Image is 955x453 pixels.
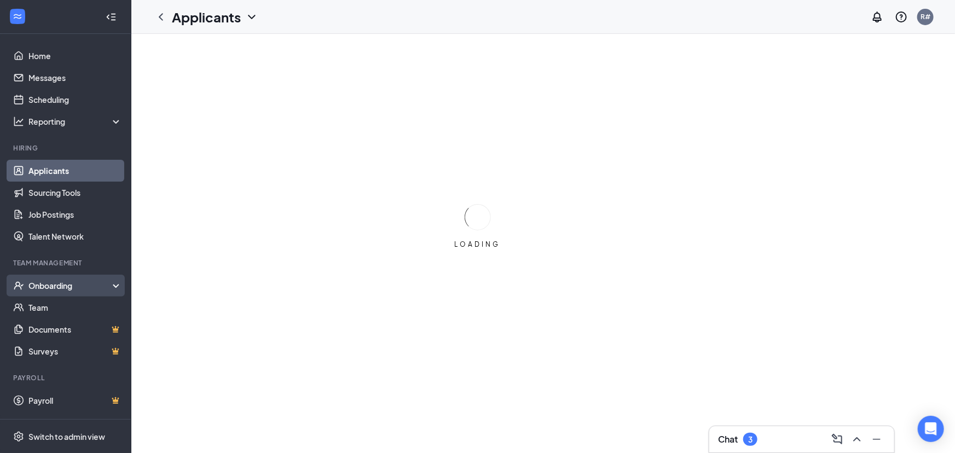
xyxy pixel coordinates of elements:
[28,280,113,291] div: Onboarding
[13,431,24,442] svg: Settings
[245,10,258,24] svg: ChevronDown
[28,45,122,67] a: Home
[28,431,105,442] div: Switch to admin view
[868,431,885,448] button: Minimize
[28,225,122,247] a: Talent Network
[28,297,122,318] a: Team
[13,116,24,127] svg: Analysis
[748,435,753,444] div: 3
[28,204,122,225] a: Job Postings
[106,11,117,22] svg: Collapse
[28,182,122,204] a: Sourcing Tools
[28,390,122,411] a: PayrollCrown
[450,240,505,249] div: LOADING
[172,8,241,26] h1: Applicants
[718,433,738,445] h3: Chat
[28,160,122,182] a: Applicants
[829,431,846,448] button: ComposeMessage
[13,373,120,382] div: Payroll
[831,433,844,446] svg: ComposeMessage
[895,10,908,24] svg: QuestionInfo
[870,433,883,446] svg: Minimize
[12,11,23,22] svg: WorkstreamLogo
[28,318,122,340] a: DocumentsCrown
[28,89,122,111] a: Scheduling
[921,12,930,21] div: R#
[850,433,864,446] svg: ChevronUp
[28,340,122,362] a: SurveysCrown
[871,10,884,24] svg: Notifications
[918,416,944,442] div: Open Intercom Messenger
[848,431,866,448] button: ChevronUp
[28,67,122,89] a: Messages
[13,258,120,268] div: Team Management
[154,10,167,24] svg: ChevronLeft
[28,116,123,127] div: Reporting
[13,280,24,291] svg: UserCheck
[13,143,120,153] div: Hiring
